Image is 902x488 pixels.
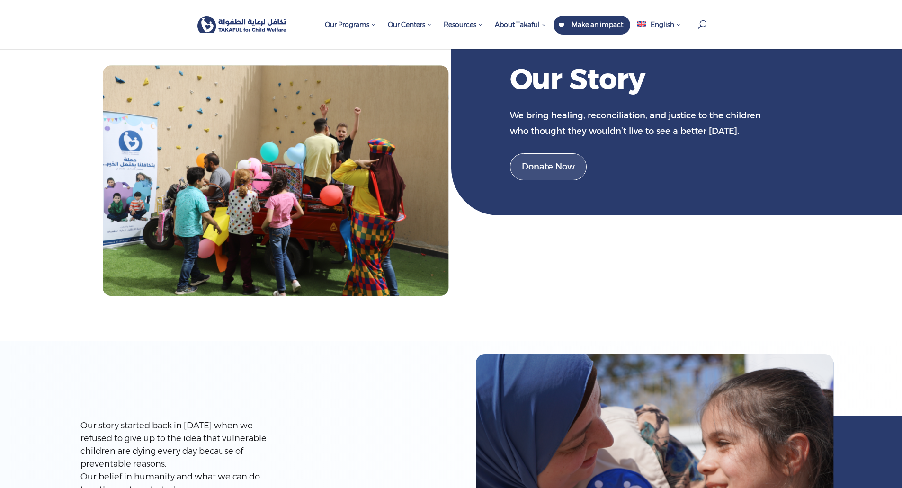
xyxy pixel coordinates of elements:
span: English [651,20,674,29]
div: We bring healing, reconciliation, and justice to the children who thought they wouldn’t live to s... [510,108,765,139]
a: English [633,16,685,49]
a: Our Programs [320,16,381,49]
h1: Our Story [510,63,844,99]
a: Donate Now [510,153,587,180]
a: About Takaful [490,16,551,49]
img: Takaful [197,16,287,33]
a: Make an impact [554,16,630,35]
span: Our Centers [388,20,432,29]
img: story of takaful [103,65,449,296]
span: About Takaful [495,20,546,29]
a: Resources [439,16,488,49]
span: Resources [444,20,483,29]
span: Our Programs [325,20,376,29]
a: Our Centers [383,16,437,49]
span: Make an impact [572,20,623,29]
